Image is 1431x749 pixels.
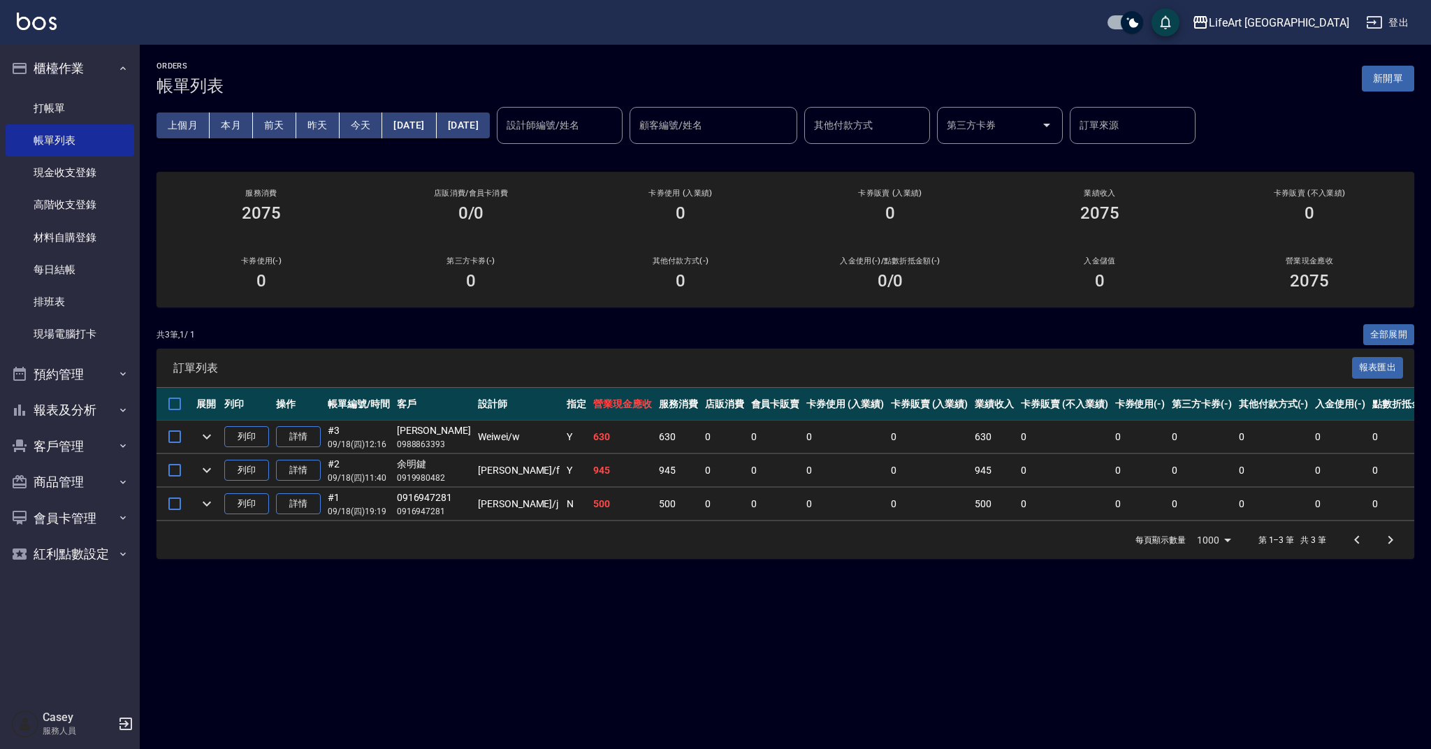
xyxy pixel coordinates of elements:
th: 店販消費 [702,388,748,421]
a: 詳情 [276,426,321,448]
td: 0 [1168,421,1235,453]
a: 現金收支登錄 [6,157,134,189]
h3: 服務消費 [173,189,349,198]
button: expand row [196,426,217,447]
h3: 2075 [1080,203,1119,223]
h2: 卡券販賣 (入業績) [802,189,978,198]
button: 商品管理 [6,464,134,500]
button: 紅利點數設定 [6,536,134,572]
td: 0 [1112,421,1169,453]
div: [PERSON_NAME] [397,423,471,438]
td: 0 [803,488,887,521]
a: 報表匯出 [1352,361,1404,374]
td: 945 [590,454,655,487]
h3: 2075 [242,203,281,223]
h3: 帳單列表 [157,76,224,96]
h3: 0 /0 [878,271,903,291]
td: N [563,488,590,521]
td: 0 [1017,488,1111,521]
td: [PERSON_NAME] /f [474,454,563,487]
td: 0 [702,421,748,453]
p: 服務人員 [43,725,114,737]
p: 共 3 筆, 1 / 1 [157,328,195,341]
th: 指定 [563,388,590,421]
a: 新開單 [1362,71,1414,85]
td: #3 [324,421,393,453]
td: 0 [748,454,804,487]
td: 0 [887,454,972,487]
h3: 0 [256,271,266,291]
h2: 其他付款方式(-) [593,256,769,266]
th: 設計師 [474,388,563,421]
h2: 店販消費 /會員卡消費 [383,189,559,198]
button: 登出 [1360,10,1414,36]
th: 展開 [193,388,221,421]
p: 0919980482 [397,472,471,484]
h2: 入金使用(-) /點數折抵金額(-) [802,256,978,266]
th: 服務消費 [655,388,702,421]
td: 0 [1312,421,1369,453]
a: 現場電腦打卡 [6,318,134,350]
button: 報表匯出 [1352,357,1404,379]
td: [PERSON_NAME] /j [474,488,563,521]
td: 0 [702,454,748,487]
button: 新開單 [1362,66,1414,92]
td: 0 [1312,488,1369,521]
td: 945 [971,454,1017,487]
p: 第 1–3 筆 共 3 筆 [1258,534,1326,546]
td: 0 [1235,421,1312,453]
h3: 0 [1305,203,1314,223]
td: Y [563,421,590,453]
p: 09/18 (四) 19:19 [328,505,390,518]
h2: 第三方卡券(-) [383,256,559,266]
a: 詳情 [276,460,321,481]
button: expand row [196,493,217,514]
h5: Casey [43,711,114,725]
td: 500 [655,488,702,521]
button: 客戶管理 [6,428,134,465]
h2: ORDERS [157,61,224,71]
th: 第三方卡券(-) [1168,388,1235,421]
h3: 0 [885,203,895,223]
td: 0 [748,488,804,521]
img: Person [11,710,39,738]
th: 入金使用(-) [1312,388,1369,421]
img: Logo [17,13,57,30]
button: 櫃檯作業 [6,50,134,87]
td: 0 [1017,454,1111,487]
a: 排班表 [6,286,134,318]
th: 會員卡販賣 [748,388,804,421]
h2: 卡券販賣 (不入業績) [1221,189,1397,198]
span: 訂單列表 [173,361,1352,375]
th: 其他付款方式(-) [1235,388,1312,421]
h3: 0 [676,203,685,223]
td: 0 [1112,454,1169,487]
p: 0988863393 [397,438,471,451]
td: 630 [590,421,655,453]
td: 0 [1235,454,1312,487]
h2: 卡券使用(-) [173,256,349,266]
h2: 入金儲值 [1012,256,1188,266]
td: 0 [887,421,972,453]
div: 1000 [1191,521,1236,559]
td: 0 [1235,488,1312,521]
a: 每日結帳 [6,254,134,286]
th: 帳單編號/時間 [324,388,393,421]
button: LifeArt [GEOGRAPHIC_DATA] [1186,8,1355,37]
h3: 0/0 [458,203,484,223]
h3: 0 [1095,271,1105,291]
h2: 卡券使用 (入業績) [593,189,769,198]
td: 630 [971,421,1017,453]
p: 09/18 (四) 12:16 [328,438,390,451]
th: 列印 [221,388,273,421]
button: 今天 [340,112,383,138]
button: 前天 [253,112,296,138]
a: 高階收支登錄 [6,189,134,221]
p: 09/18 (四) 11:40 [328,472,390,484]
p: 每頁顯示數量 [1135,534,1186,546]
h3: 2075 [1290,271,1329,291]
a: 材料自購登錄 [6,221,134,254]
td: 0 [887,488,972,521]
td: 0 [1112,488,1169,521]
th: 營業現金應收 [590,388,655,421]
